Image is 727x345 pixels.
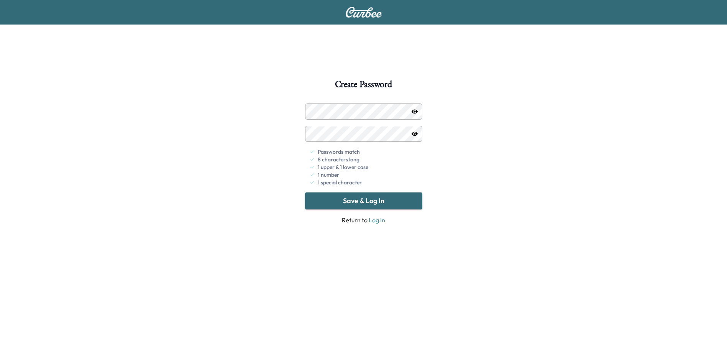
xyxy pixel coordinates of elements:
[305,192,422,209] button: Save & Log In
[318,156,359,163] span: 8 characters long
[335,80,392,93] h1: Create Password
[345,7,382,18] img: Curbee Logo
[369,216,385,224] a: Log In
[318,163,368,171] span: 1 upper & 1 lower case
[318,179,362,186] span: 1 special character
[318,148,360,156] span: Passwords match
[318,171,339,179] span: 1 number
[305,215,422,225] span: Return to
